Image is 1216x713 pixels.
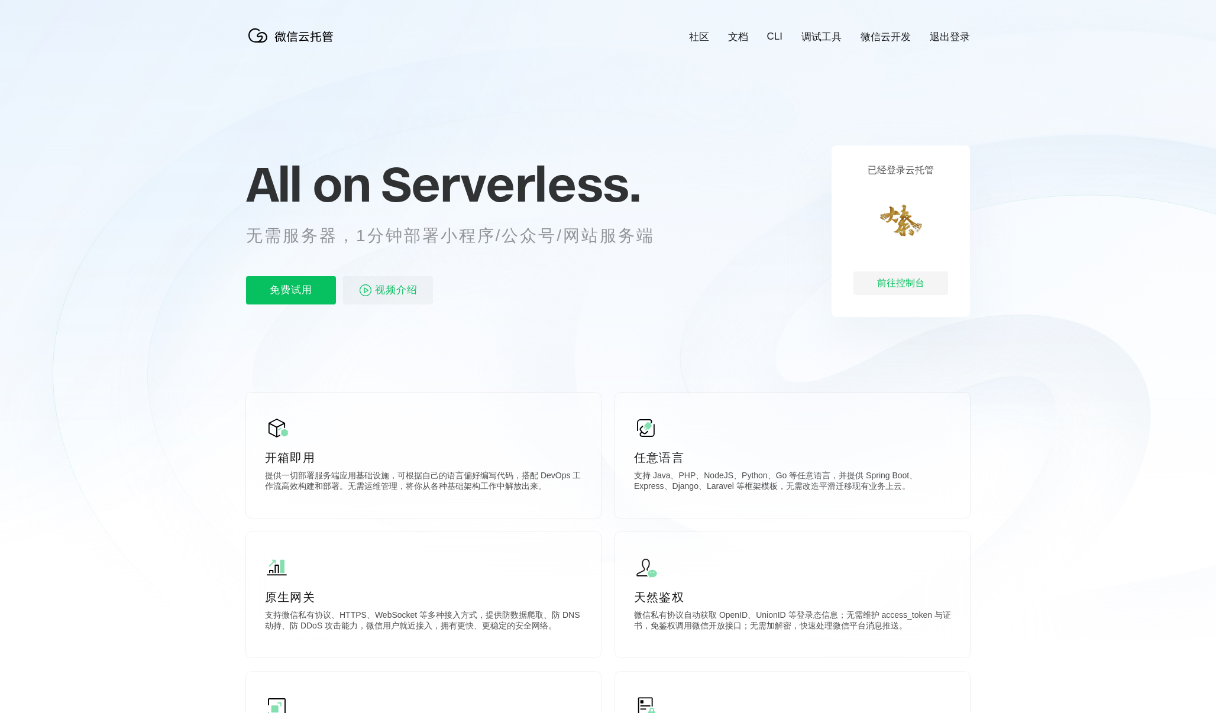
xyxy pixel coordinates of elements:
[358,283,373,297] img: video_play.svg
[861,30,911,44] a: 微信云开发
[246,39,341,49] a: 微信云托管
[265,449,582,466] p: 开箱即用
[767,31,782,43] a: CLI
[868,164,934,177] p: 已经登录云托管
[689,30,709,44] a: 社区
[246,24,341,47] img: 微信云托管
[246,276,336,304] p: 免费试用
[246,224,677,248] p: 无需服务器，1分钟部署小程序/公众号/网站服务端
[246,154,370,213] span: All on
[265,589,582,605] p: 原生网关
[381,154,641,213] span: Serverless.
[375,276,418,304] span: 视频介绍
[728,30,748,44] a: 文档
[265,471,582,494] p: 提供一切部署服务端应用基础设施，可根据自己的语言偏好编写代码，搭配 DevOps 工作流高效构建和部署。无需运维管理，将你从各种基础架构工作中解放出来。
[801,30,842,44] a: 调试工具
[265,610,582,634] p: 支持微信私有协议、HTTPS、WebSocket 等多种接入方式，提供防数据爬取、防 DNS 劫持、防 DDoS 攻击能力，微信用户就近接入，拥有更快、更稳定的安全网络。
[634,589,951,605] p: 天然鉴权
[853,271,948,295] div: 前往控制台
[634,471,951,494] p: 支持 Java、PHP、NodeJS、Python、Go 等任意语言，并提供 Spring Boot、Express、Django、Laravel 等框架模板，无需改造平滑迁移现有业务上云。
[634,610,951,634] p: 微信私有协议自动获取 OpenID、UnionID 等登录态信息；无需维护 access_token 与证书，免鉴权调用微信开放接口；无需加解密，快速处理微信平台消息推送。
[930,30,970,44] a: 退出登录
[634,449,951,466] p: 任意语言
